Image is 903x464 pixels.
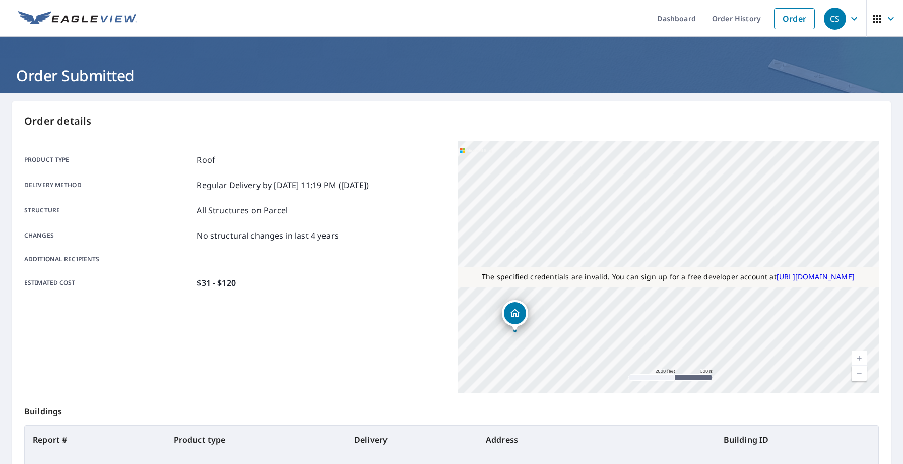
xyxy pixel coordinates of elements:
[478,426,716,454] th: Address
[18,11,137,26] img: EV Logo
[716,426,878,454] th: Building ID
[852,366,867,381] a: Current Level 14, Zoom Out
[777,272,855,281] a: [URL][DOMAIN_NAME]
[852,351,867,366] a: Current Level 14, Zoom In
[197,179,369,191] p: Regular Delivery by [DATE] 11:19 PM ([DATE])
[166,426,346,454] th: Product type
[774,8,815,29] a: Order
[502,300,528,331] div: Dropped pin, building 1, Residential property, 1770 Marylhurst Dr West Linn, OR 97068
[24,277,192,289] p: Estimated cost
[12,65,891,86] h1: Order Submitted
[24,255,192,264] p: Additional recipients
[24,113,879,129] p: Order details
[197,204,288,216] p: All Structures on Parcel
[458,267,879,287] div: The specified credentials are invalid. You can sign up for a free developer account at
[197,154,215,166] p: Roof
[24,154,192,166] p: Product type
[24,229,192,242] p: Changes
[24,179,192,191] p: Delivery method
[24,204,192,216] p: Structure
[24,393,879,425] p: Buildings
[824,8,846,30] div: CS
[25,426,166,454] th: Report #
[346,426,478,454] th: Delivery
[458,267,879,287] div: The specified credentials are invalid. You can sign up for a free developer account at http://www...
[197,229,339,242] p: No structural changes in last 4 years
[197,277,236,289] p: $31 - $120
